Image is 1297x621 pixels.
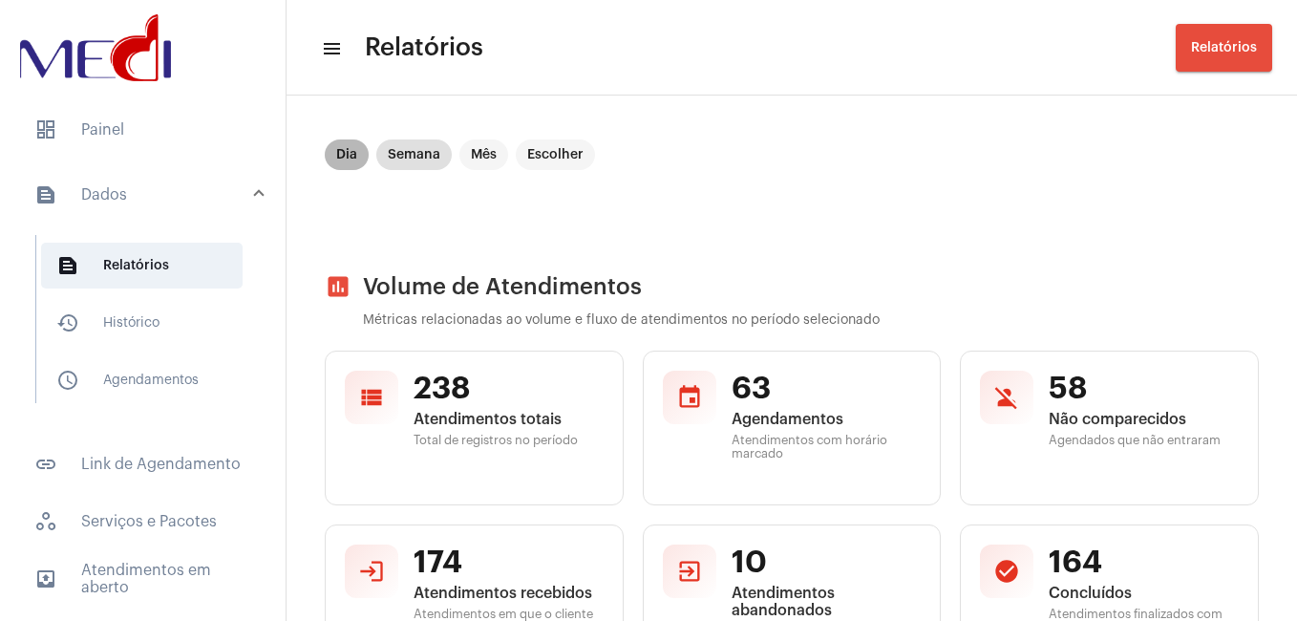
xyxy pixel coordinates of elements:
[358,384,385,411] mat-icon: view_list
[1049,585,1239,602] span: Concluídos
[56,254,79,277] mat-icon: sidenav icon
[358,558,385,585] mat-icon: login
[676,384,703,411] mat-icon: event
[325,273,1259,300] h2: Volume de Atendimentos
[414,585,604,602] span: Atendimentos recebidos
[1049,545,1239,581] span: 164
[15,10,176,86] img: d3a1b5fa-500b-b90f-5a1c-719c20e9830b.png
[1049,434,1239,447] span: Agendados que não entraram
[676,558,703,585] mat-icon: exit_to_app
[732,411,922,428] span: Agendamentos
[34,510,57,533] span: sidenav icon
[19,499,266,545] span: Serviços e Pacotes
[1176,24,1272,72] button: Relatórios
[41,243,243,289] span: Relatórios
[1191,41,1257,54] span: Relatórios
[34,183,57,206] mat-icon: sidenav icon
[56,311,79,334] mat-icon: sidenav icon
[321,37,340,60] mat-icon: sidenav icon
[56,369,79,392] mat-icon: sidenav icon
[41,300,243,346] span: Histórico
[459,139,508,170] mat-chip: Mês
[414,545,604,581] span: 174
[11,164,286,225] mat-expansion-panel-header: sidenav iconDados
[365,32,483,63] span: Relatórios
[34,118,57,141] span: sidenav icon
[11,225,286,430] div: sidenav iconDados
[1049,371,1239,407] span: 58
[34,453,57,476] mat-icon: sidenav icon
[414,371,604,407] span: 238
[993,384,1020,411] mat-icon: person_off
[19,556,266,602] span: Atendimentos em aberto
[34,183,255,206] mat-panel-title: Dados
[19,441,266,487] span: Link de Agendamento
[1049,411,1239,428] span: Não comparecidos
[34,567,57,590] mat-icon: sidenav icon
[732,371,922,407] span: 63
[414,434,604,447] span: Total de registros no período
[732,545,922,581] span: 10
[732,585,922,619] span: Atendimentos abandonados
[732,434,922,460] span: Atendimentos com horário marcado
[376,139,452,170] mat-chip: Semana
[325,273,351,300] mat-icon: assessment
[363,313,1259,328] p: Métricas relacionadas ao volume e fluxo de atendimentos no período selecionado
[414,411,604,428] span: Atendimentos totais
[325,139,369,170] mat-chip: Dia
[41,357,243,403] span: Agendamentos
[993,558,1020,585] mat-icon: check_circle
[19,107,266,153] span: Painel
[516,139,595,170] mat-chip: Escolher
